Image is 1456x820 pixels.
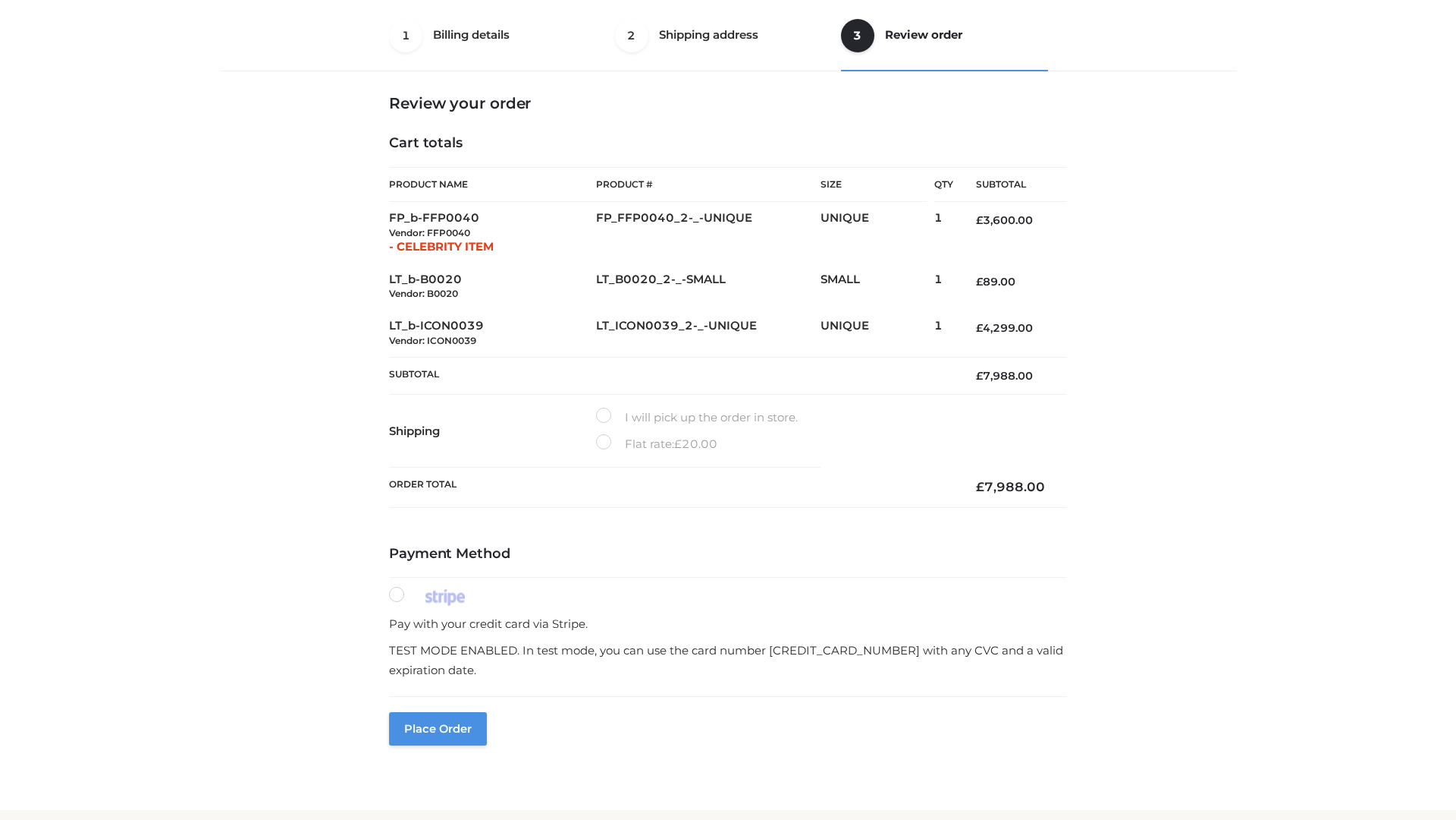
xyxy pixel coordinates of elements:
small: Vendor: FFP0040 [389,227,470,238]
td: SMALL [821,263,934,311]
p: TEST MODE ENABLED. In test mode, you can use the card number [CREDIT_CARD_NUMBER] with any CVC an... [389,641,1067,680]
td: 1 [934,263,953,311]
th: Shipping [389,394,596,467]
bdi: 3,600.00 [976,213,1033,227]
td: 1 [934,310,953,357]
bdi: 4,299.00 [976,321,1033,335]
th: Qty [934,167,953,202]
h4: Payment Method [389,546,1067,563]
td: UNIQUE [821,202,934,263]
td: UNIQUE [821,310,934,357]
td: FP_FFP0040_2-_-UNIQUE [596,202,821,263]
small: Vendor: ICON0039 [389,335,476,346]
bdi: 20.00 [674,437,717,451]
span: £ [976,369,983,383]
th: Size [821,168,927,202]
h4: Cart totals [389,135,1067,152]
td: 1 [934,202,953,263]
bdi: 7,988.00 [976,369,1033,383]
th: Product # [596,167,821,202]
span: £ [976,321,983,335]
td: FP_b-FFP0040 [389,202,596,263]
th: Subtotal [953,168,1067,202]
small: Vendor: B0020 [389,288,458,299]
th: Order Total [389,467,953,507]
td: LT_ICON0039_2-_-UNIQUE [596,310,821,357]
label: I will pick up the order in store. [596,408,798,427]
h3: Review your order [389,94,1067,112]
button: Place order [389,712,487,746]
bdi: 7,988.00 [976,479,1045,494]
label: Flat rate: [596,434,717,454]
th: Subtotal [389,357,953,394]
th: Product Name [389,167,596,202]
span: £ [976,213,983,227]
p: Pay with your credit card via Stripe. [389,614,1067,634]
span: £ [674,437,682,451]
td: LT_B0020_2-_-SMALL [596,263,821,311]
td: LT_b-B0020 [389,263,596,311]
span: - CELEBRITY ITEM [389,239,494,254]
span: £ [976,275,983,289]
td: LT_b-ICON0039 [389,310,596,357]
span: £ [976,479,984,494]
bdi: 89.00 [976,275,1015,289]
